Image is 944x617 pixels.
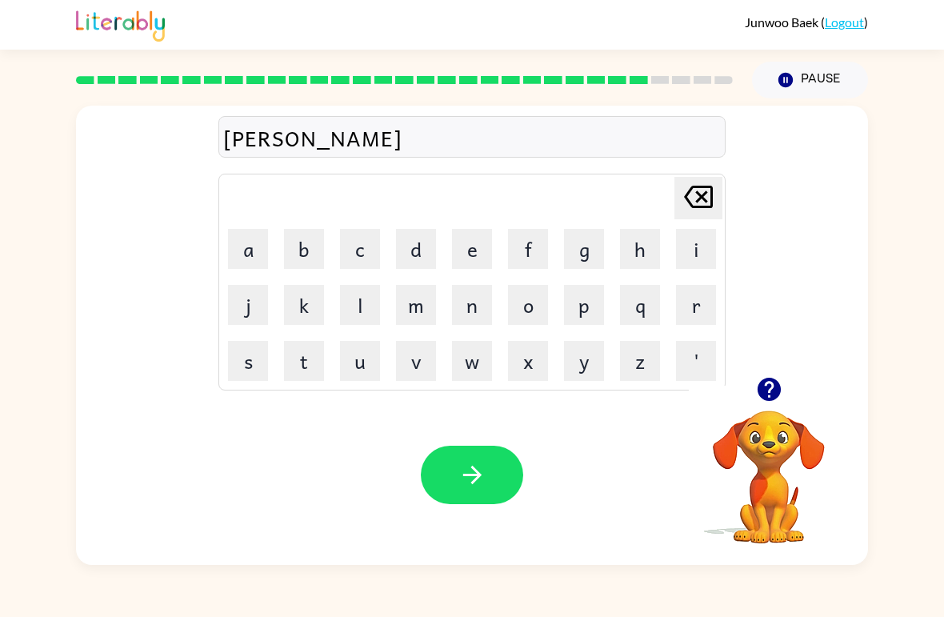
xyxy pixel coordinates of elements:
button: Pause [752,62,868,98]
button: l [340,285,380,325]
button: z [620,341,660,381]
button: j [228,285,268,325]
div: ( ) [745,14,868,30]
button: c [340,229,380,269]
button: v [396,341,436,381]
button: s [228,341,268,381]
button: f [508,229,548,269]
button: k [284,285,324,325]
button: ' [676,341,716,381]
div: [PERSON_NAME] [223,121,721,154]
button: p [564,285,604,325]
img: Literably [76,6,165,42]
button: a [228,229,268,269]
button: i [676,229,716,269]
button: m [396,285,436,325]
button: x [508,341,548,381]
button: t [284,341,324,381]
button: h [620,229,660,269]
button: e [452,229,492,269]
button: d [396,229,436,269]
span: Junwoo Baek [745,14,821,30]
button: b [284,229,324,269]
button: o [508,285,548,325]
video: Your browser must support playing .mp4 files to use Literably. Please try using another browser. [689,386,849,546]
button: g [564,229,604,269]
button: w [452,341,492,381]
button: y [564,341,604,381]
a: Logout [825,14,864,30]
button: n [452,285,492,325]
button: q [620,285,660,325]
button: u [340,341,380,381]
button: r [676,285,716,325]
